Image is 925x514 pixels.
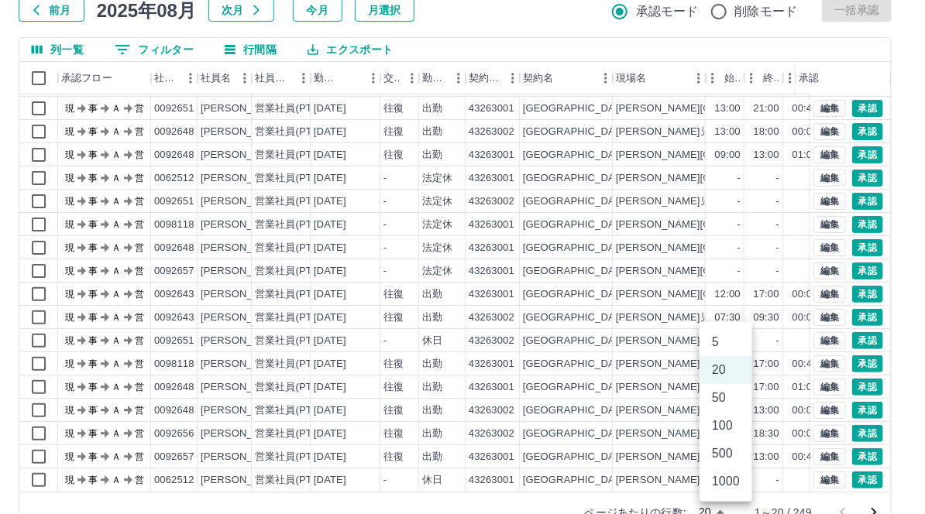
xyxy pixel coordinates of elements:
[700,328,752,356] li: 5
[700,468,752,495] li: 1000
[700,356,752,384] li: 20
[700,412,752,440] li: 100
[700,384,752,412] li: 50
[700,440,752,468] li: 500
